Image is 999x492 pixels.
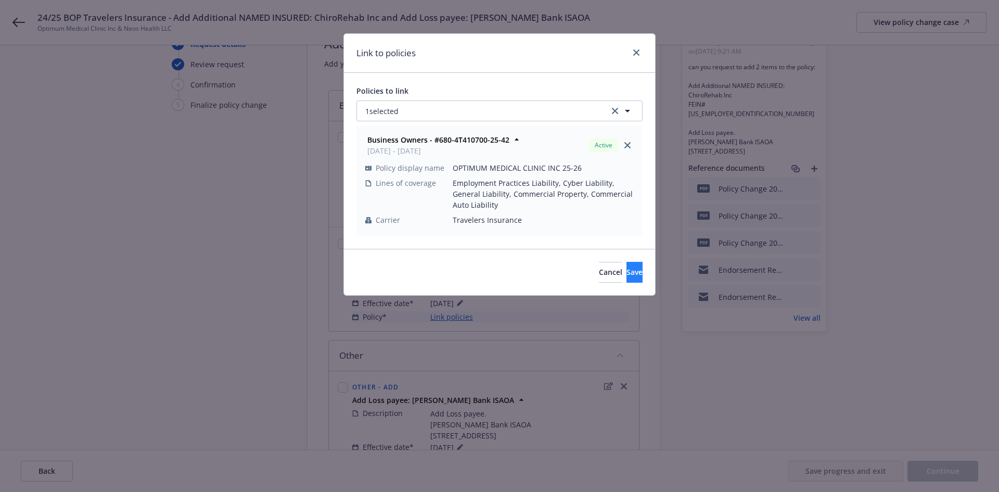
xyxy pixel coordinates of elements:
[376,162,444,173] span: Policy display name
[599,262,622,283] button: Cancel
[356,46,416,60] h1: Link to policies
[630,46,643,59] a: close
[593,141,614,150] span: Active
[365,106,399,117] span: 1 selected
[367,135,509,145] strong: Business Owners - #680-4T410700-25-42
[609,105,621,117] a: clear selection
[356,100,643,121] button: 1selectedclear selection
[453,178,634,210] span: Employment Practices Liability, Cyber Liability, General Liability, Commercial Property, Commerci...
[621,139,634,152] a: close
[453,215,634,225] span: Travelers Insurance
[356,86,408,96] span: Policies to link
[453,162,634,173] span: OPTIMUM MEDICAL CLINIC INC 25-26
[599,267,622,277] span: Cancel
[376,178,436,188] span: Lines of coverage
[367,145,509,156] span: [DATE] - [DATE]
[376,215,400,225] span: Carrier
[626,262,643,283] button: Save
[626,267,643,277] span: Save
